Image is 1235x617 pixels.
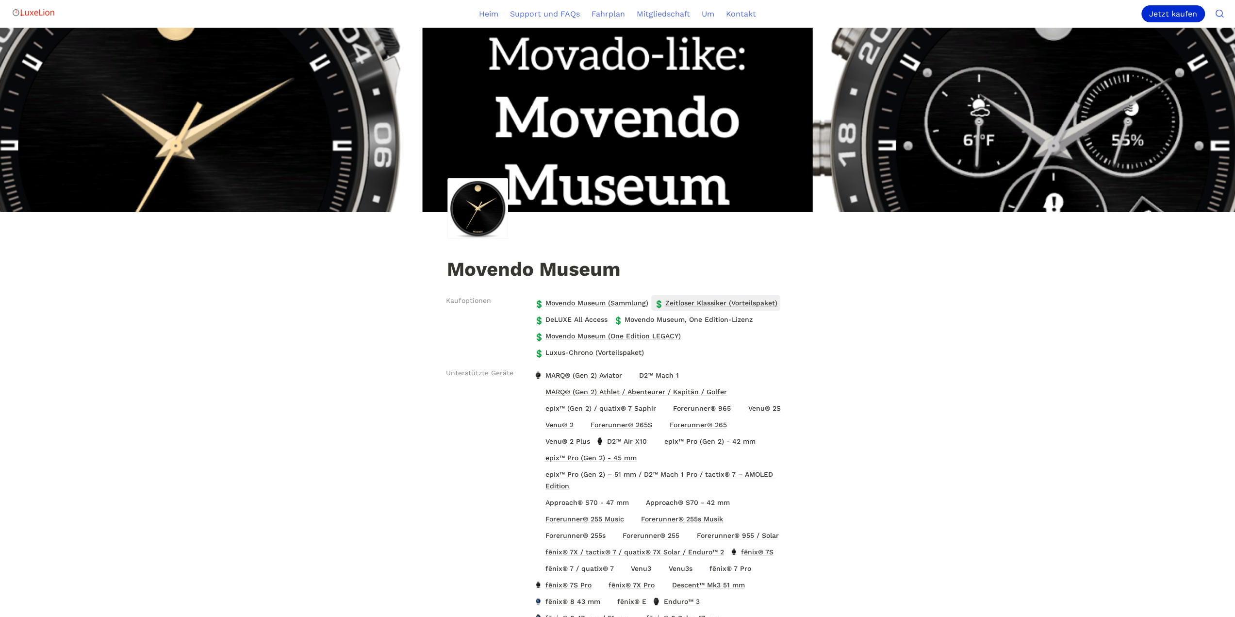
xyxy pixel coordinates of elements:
img: fēnix® 8 43 mm [534,598,543,605]
a: Forerunner® 265SForerunner® 265S [576,417,655,433]
font: Approach® S70 - 42 mm [646,499,730,506]
font: 💲 [534,333,544,342]
img: Forerunner® 255 Music [534,515,543,523]
font: DeLUXE All Access [545,316,608,323]
font: Kaufoptionen [446,297,491,304]
img: epix™ Pro (Gen 2) - 42 mm [652,437,661,445]
img: Forerunner® 965 [661,404,670,412]
a: fēnix® 7X Profēnix® 7X Pro [594,577,658,593]
a: Forerunner® 255Forerunner® 255 [609,528,682,543]
font: fēnix® 7 / quatix® 7 [545,565,614,572]
font: fēnix® 7S [741,548,774,556]
a: 💲Luxus-Chrono (Vorteilspaket) [531,345,647,360]
font: Forerunner® 965 [673,404,731,412]
a: epix™ Pro (Gen 2) - 45 mmepix™ Pro (Gen 2) - 45 mm [531,450,640,466]
font: Venu® 2 [545,421,574,429]
a: Forerunner® 955 / SolarForerunner® 955 / Solar [682,528,781,543]
font: Forerunner® 265S [591,421,652,429]
img: Approach® S70 - 47 mm [534,499,543,506]
a: fēnix® 7Sfēnix® 7S [727,544,776,560]
font: epix™ Pro (Gen 2) - 45 mm [545,454,637,462]
a: 💲Zeitloser Klassiker (Vorteilspaket) [651,295,780,311]
font: Venu3 [631,565,651,572]
a: fēnix® 7S Profēnix® 7S Pro [531,577,594,593]
font: Support und FAQs [510,9,580,18]
img: fēnix® 7X / tactix® 7 / quatix® 7X Solar / Enduro™ 2 [534,548,543,556]
a: Approach® S70 - 42 mmApproach® S70 - 42 mm [632,495,733,510]
img: Logo [12,3,55,22]
font: Forerunner® 255s [545,532,606,539]
a: epix™ Pro (Gen 2) – 51 mm / D2™ Mach 1 Pro / tactix® 7 – AMOLED Editionepix™ Pro (Gen 2) – 51 mm ... [531,467,786,494]
a: Venu® 2 PlusVenu® 2 Plus [531,434,593,449]
img: fēnix® 7 / quatix® 7 [534,565,543,572]
img: MARQ® (Gen 2) Athlet / Abenteurer / Kapitän / Golfer [534,388,543,396]
img: Venu® 2 Plus [534,437,543,445]
font: Descent [672,581,699,589]
font: Venu3s [669,565,692,572]
font: Venu® 2 Plus [545,437,590,445]
a: D2™ Air X10D2™ Air X10 [593,434,650,449]
img: fēnix® 7X Pro [597,581,606,589]
a: fēnix® 7 Profēnix® 7 Pro [695,561,754,576]
a: epix™ Pro (Gen 2) - 42 mmepix™ Pro (Gen 2) - 42 mm [650,434,758,449]
a: 💲Movendo Museum (One Edition LEGACY) [531,328,684,344]
font: fēnix® 7X Pro [609,581,655,589]
font: Um [702,9,714,18]
img: Enduro™ 3 [652,598,660,605]
font: epix™ (Gen 2) / quatix® 7 Saphir [545,404,656,412]
font: Movendo Museum (Sammlung) [545,299,648,307]
a: fēnix® 7X / tactix® 7 / quatix® 7X Solar / Enduro™ 2fēnix® 7X / tactix® 7 / quatix® 7X Solar / En... [531,544,727,560]
font: fēnix® 7S Pro [545,581,592,589]
img: Approach® S70 - 42 mm [634,499,643,506]
img: D2™ Air X10 [595,437,604,445]
font: Forerunner® 255 [623,532,679,539]
font: Forerunner® 265 [670,421,727,429]
a: 💲Movendo Museum, One Edition-Lizenz [610,312,756,327]
font: Enduro™ 3 [664,598,700,605]
img: MARQ® (Gen 2) Aviator [534,371,543,379]
a: 💲DeLUXE All Access [531,312,610,327]
a: Approach® S70 - 47 mmApproach® S70 - 47 mm [531,495,632,510]
font: MARQ® (Gen 2) Athlet / Abenteurer / Kapitän / Golfer [545,388,727,396]
img: fēnix® E [606,598,614,605]
img: Forerunner® 255 [611,532,620,539]
img: fēnix® 7 Pro [698,565,707,572]
a: Forerunner® 255s MusikForerunner® 255s Musik [627,511,726,527]
img: Forerunner® 955 / Solar [685,532,693,539]
font: Movendo Museum (One Edition LEGACY) [545,332,681,340]
font: Fahrplan [592,9,625,18]
font: 💲 [613,316,623,325]
img: epix™ (Gen 2) / quatix® 7 Saphir [534,404,543,412]
a: Enduro™ 3Enduro™ 3 [649,594,702,609]
font: Jetzt kaufen [1149,9,1197,18]
font: epix™ Pro (Gen 2) - 42 mm [664,437,756,445]
a: MARQ® (Gen 2) AviatorMARQ® (Gen 2) Aviator [531,367,625,383]
font: Venu® 2S [748,404,781,412]
a: epix™ (Gen 2) / quatix® 7 Saphirepix™ (Gen 2) / quatix® 7 Saphir [531,400,659,416]
a: Venu3Venu3 [617,561,654,576]
a: Forerunner® 265Forerunner® 265 [655,417,729,433]
a: Forerunner® 255 MusicForerunner® 255 Music [531,511,627,527]
a: Venu® 2Venu® 2 [531,417,576,433]
img: Forerunner® 265 [658,421,666,429]
font: Zeitloser Klassiker (Vorteilspaket) [665,299,777,307]
font: epix™ Pro (Gen 2) – 51 mm / D2™ Mach 1 Pro / tactix® 7 – AMOLED Edition [545,470,775,490]
font: ™ Mk3 51 mm [699,581,745,589]
img: fēnix® 7S Pro [534,581,543,589]
img: Venu® 2 [534,421,543,429]
font: D2™ Mach 1 [639,371,679,379]
font: fēnix® E [617,598,646,605]
font: Forerunner® 255 Music [545,515,624,523]
img: Venu3s [657,565,665,572]
a: MARQ® (Gen 2) Athlet / Abenteurer / Kapitän / GolferMARQ® (Gen 2) Athlet / Abenteurer / Kapitän /... [531,384,730,400]
img: Forerunner® 255s [534,532,543,539]
img: Forerunner® 255s Musik [629,515,638,523]
font: 💲 [534,316,544,325]
a: Venu3sVenu3s [654,561,695,576]
img: Movendo Museum [447,178,508,239]
font: fēnix® 7X / tactix® 7 / quatix® 7X Solar / Enduro™ 2 [545,548,724,556]
font: Movendo Museum, One Edition-Lizenz [625,316,753,323]
font: Approach® S70 - 47 mm [545,499,629,506]
font: Kontakt [726,9,756,18]
font: D2™ Air X10 [607,437,647,445]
